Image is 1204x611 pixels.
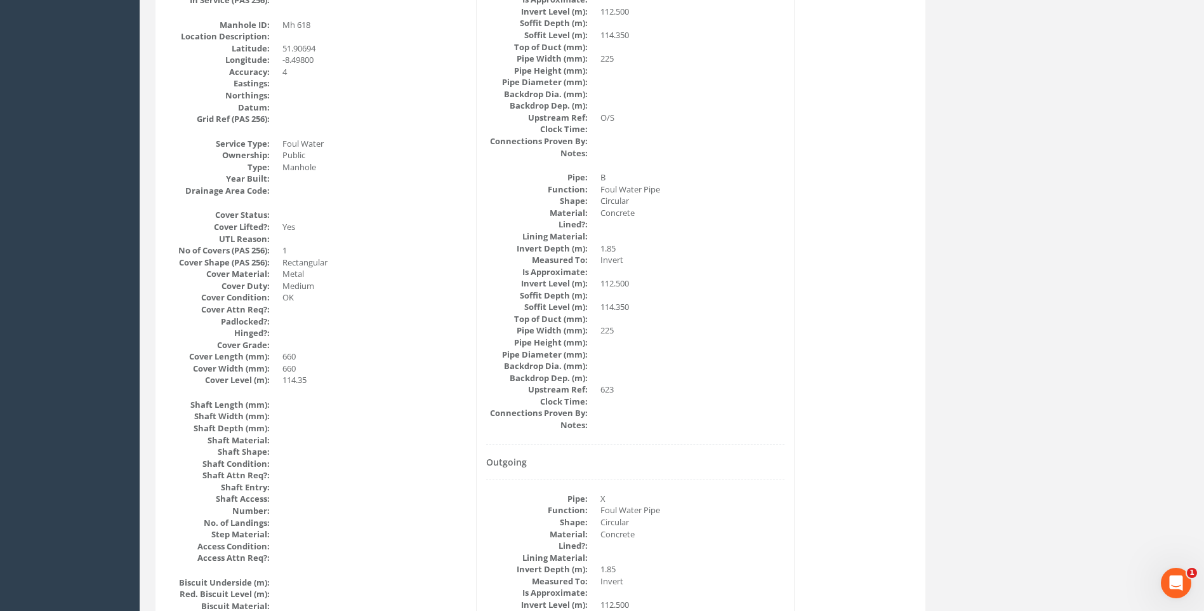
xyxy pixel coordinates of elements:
dd: 114.350 [600,301,784,313]
dt: Number: [168,505,270,517]
dd: Public [282,149,466,161]
dt: Soffit Level (m): [486,29,588,41]
dt: Lined?: [486,218,588,231]
dt: Is Approximate: [486,266,588,278]
dt: Padlocked?: [168,316,270,328]
dd: Metal [282,268,466,280]
dt: Manhole ID: [168,19,270,31]
dd: Foul Water [282,138,466,150]
dt: No of Covers (PAS 256): [168,245,270,257]
dt: Cover Length (mm): [168,351,270,363]
dt: Invert Depth (m): [486,243,588,255]
dt: Shaft Material: [168,434,270,446]
dt: Shaft Condition: [168,458,270,470]
dd: 114.35 [282,374,466,386]
dt: Material: [486,207,588,219]
dt: Measured To: [486,254,588,266]
dt: Access Attn Req?: [168,552,270,564]
dt: Backdrop Dia. (mm): [486,360,588,372]
dt: Invert Level (m): [486,6,588,18]
dt: Shaft Attn Req?: [168,469,270,481]
dt: Invert Depth (m): [486,563,588,575]
dt: UTL Reason: [168,233,270,245]
dt: Pipe Diameter (mm): [486,349,588,361]
dt: Datum: [168,102,270,114]
dd: 4 [282,66,466,78]
dt: Pipe: [486,493,588,505]
dd: Concrete [600,528,784,540]
dd: Concrete [600,207,784,219]
dd: Invert [600,575,784,587]
dt: Latitude: [168,43,270,55]
dt: Location Description: [168,30,270,43]
dt: Cover Status: [168,209,270,221]
dt: Upstream Ref: [486,112,588,124]
dd: 660 [282,363,466,375]
dt: Shaft Entry: [168,481,270,493]
dt: Shaft Length (mm): [168,399,270,411]
iframe: Intercom live chat [1161,568,1191,598]
dt: Connections Proven By: [486,135,588,147]
dd: Invert [600,254,784,266]
dd: -8.49800 [282,54,466,66]
dt: Shape: [486,516,588,528]
dt: Cover Material: [168,268,270,280]
dt: Year Built: [168,173,270,185]
dd: 112.500 [600,599,784,611]
dd: 112.500 [600,278,784,290]
dt: Backdrop Dep. (m): [486,372,588,384]
dt: Longitude: [168,54,270,66]
span: 1 [1187,568,1197,578]
dd: 1.85 [600,243,784,255]
dt: Red. Biscuit Level (m): [168,588,270,600]
dt: Pipe: [486,171,588,184]
dt: Shaft Access: [168,493,270,505]
dd: Foul Water Pipe [600,184,784,196]
dt: Soffit Depth (m): [486,290,588,302]
dt: Function: [486,504,588,516]
dt: Cover Width (mm): [168,363,270,375]
dd: Foul Water Pipe [600,504,784,516]
dt: Biscuit Underside (m): [168,577,270,589]
dt: Pipe Width (mm): [486,325,588,337]
dt: Lining Material: [486,552,588,564]
dt: Eastings: [168,77,270,90]
dt: Upstream Ref: [486,384,588,396]
dd: 225 [600,53,784,65]
dd: Manhole [282,161,466,173]
dt: Type: [168,161,270,173]
dt: Pipe Diameter (mm): [486,76,588,88]
dt: Cover Lifted?: [168,221,270,233]
dd: Circular [600,516,784,528]
dd: Rectangular [282,257,466,269]
dt: Notes: [486,419,588,431]
dd: Medium [282,280,466,292]
dt: Cover Condition: [168,292,270,304]
h4: Outgoing [486,457,784,467]
dt: Cover Level (m): [168,374,270,386]
dt: Shaft Width (mm): [168,410,270,422]
dt: Shaft Depth (mm): [168,422,270,434]
dt: Lining Material: [486,231,588,243]
dt: Invert Level (m): [486,278,588,290]
dd: Yes [282,221,466,233]
dt: Is Approximate: [486,587,588,599]
dd: Mh 618 [282,19,466,31]
dt: No. of Landings: [168,517,270,529]
dt: Top of Duct (mm): [486,41,588,53]
dt: Shape: [486,195,588,207]
dd: 623 [600,384,784,396]
dd: 660 [282,351,466,363]
dt: Backdrop Dep. (m): [486,100,588,112]
dd: 51.90694 [282,43,466,55]
dd: 1 [282,245,466,257]
dt: Function: [486,184,588,196]
dt: Top of Duct (mm): [486,313,588,325]
dt: Service Type: [168,138,270,150]
dd: 114.350 [600,29,784,41]
dt: Measured To: [486,575,588,587]
dd: 112.500 [600,6,784,18]
dt: Accuracy: [168,66,270,78]
dt: Cover Grade: [168,339,270,351]
dd: X [600,493,784,505]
